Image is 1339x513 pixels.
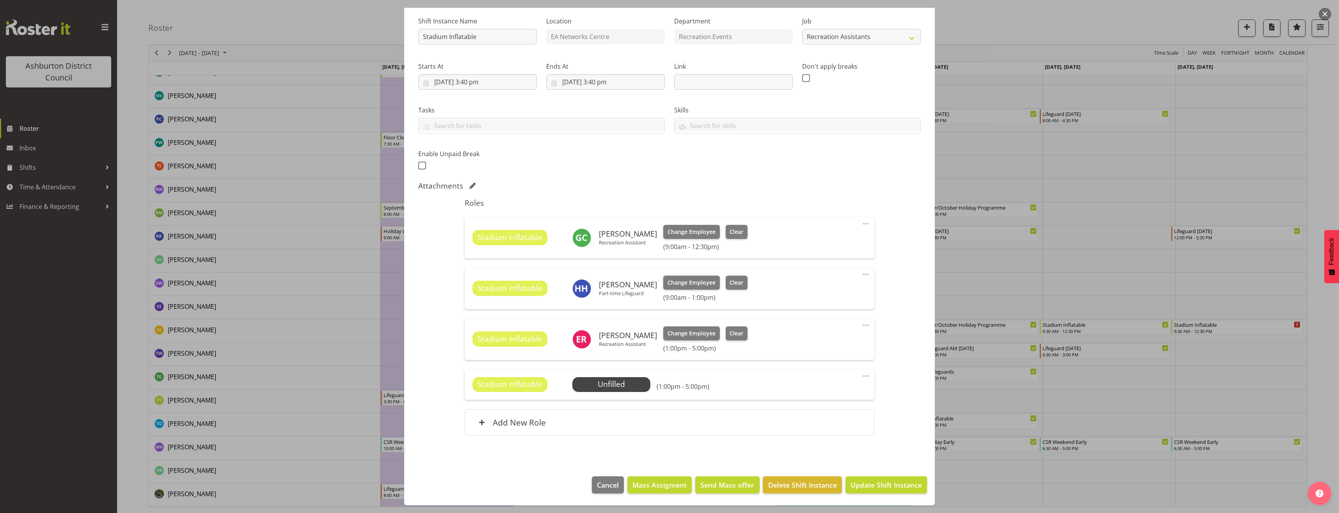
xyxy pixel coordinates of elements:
button: Cancel [592,476,624,493]
input: Click to select... [546,74,665,90]
span: Stadium Inflatable [478,333,542,345]
button: Mass Assigment [627,476,692,493]
label: Enable Unpaid Break [418,149,537,159]
span: Cancel [597,480,619,490]
p: Part-time Lifeguard [599,290,657,296]
input: Click to select... [418,74,537,90]
h6: [PERSON_NAME] [599,280,657,289]
label: Job [802,16,921,26]
span: Clear [730,278,743,287]
span: Mass Assigment [632,480,687,490]
span: Change Employee [668,228,716,236]
span: Stadium Inflatable [478,379,542,390]
button: Change Employee [663,225,720,239]
span: Clear [730,329,743,338]
p: Recreation Assistant [599,341,657,347]
h6: Add New Role [493,417,546,427]
span: Change Employee [668,278,716,287]
p: Recreation Assistant [599,239,657,246]
h6: [PERSON_NAME] [599,230,657,238]
h6: (9:00am - 12:30pm) [663,243,748,251]
label: Shift Instance Name [418,16,537,26]
button: Feedback - Show survey [1324,230,1339,283]
h6: (9:00am - 1:00pm) [663,294,748,301]
button: Clear [726,326,748,340]
span: Clear [730,228,743,236]
button: Send Mass offer [695,476,759,493]
label: Starts At [418,62,537,71]
button: Change Employee [663,326,720,340]
h5: Attachments [418,181,463,191]
h6: [PERSON_NAME] [599,331,657,340]
h6: (1:00pm - 5:00pm) [663,344,748,352]
button: Change Employee [663,276,720,290]
label: Link [674,62,793,71]
span: Change Employee [668,329,716,338]
button: Clear [726,225,748,239]
img: georgie-cartney8216.jpg [572,228,591,247]
img: ela-reyes11904.jpg [572,330,591,349]
h6: (1:00pm - 5:00pm) [657,383,709,390]
span: Stadium Inflatable [478,283,542,294]
span: Send Mass offer [700,480,754,490]
label: Department [674,16,793,26]
label: Tasks [418,105,665,115]
span: Update Shift Instance [851,480,922,490]
span: Feedback [1328,238,1335,265]
img: harriet-hill8786.jpg [572,279,591,298]
label: Ends At [546,62,665,71]
input: Search for tasks [419,119,664,132]
input: Search for skills [675,119,920,132]
button: Clear [726,276,748,290]
span: Unfilled [598,379,625,389]
label: Skills [674,105,921,115]
img: help-xxl-2.png [1316,490,1323,497]
span: Delete Shift Instance [768,480,837,490]
label: Location [546,16,665,26]
button: Delete Shift Instance [763,476,842,493]
button: Update Shift Instance [845,476,927,493]
span: Stadium Inflatable [478,232,542,243]
label: Don't apply breaks [802,62,921,71]
h5: Roles [465,198,874,208]
input: Shift Instance Name [418,29,537,45]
